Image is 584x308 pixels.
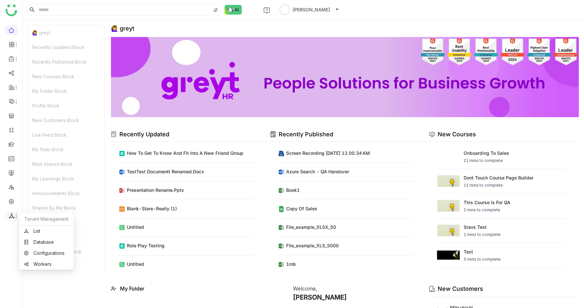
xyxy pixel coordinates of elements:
[286,168,349,175] div: Azure Search - QA Handover
[127,168,204,175] div: TestTest Documentt renamed.docx
[28,186,104,201] div: Announcements Block
[6,5,17,16] img: logo
[464,174,533,181] div: Dont touch course page builder
[120,285,144,292] div: My Folder
[127,150,243,156] div: How to Get to Know and Fit Into a New Friend Group
[127,261,144,267] div: Untitled
[119,130,169,139] div: Recently Updated
[111,25,134,32] div: 🙋‍♀️ greyt
[28,40,104,55] div: Recently Updated Block
[127,187,184,193] div: Presentation rename.pptx
[464,182,533,188] div: 12 mins to complete
[24,262,69,266] a: Workers
[464,150,509,156] div: Onboarding to Sales
[28,55,104,69] div: Recently Published Block
[127,242,164,249] div: role play testing
[286,205,317,212] div: Copy of sales
[464,158,509,164] div: 21 mins to complete
[286,187,300,193] div: Book1
[263,7,270,14] img: help.svg
[28,142,104,157] div: My Stats Block
[464,199,510,206] div: This course is for QA
[286,242,339,249] div: file_example_XLS_5000
[28,113,104,128] div: New Customers Block
[24,240,69,244] a: Database
[464,232,501,238] div: 1 mins to complete
[293,285,317,292] div: Welcome,
[24,229,69,233] a: List
[213,7,218,13] img: search-type.svg
[293,292,347,302] div: [PERSON_NAME]
[278,5,340,15] button: [PERSON_NAME]
[28,25,104,40] div: 🙋‍♀️ greyt
[438,284,483,293] div: New Customers
[19,213,74,226] div: Tenant Management
[28,69,104,84] div: New Courses Block
[24,251,69,255] a: Configurations
[464,248,501,255] div: test
[28,157,104,171] div: Most Shared Block
[286,224,336,230] div: file_example_XLSX_50
[127,205,177,212] div: blank-stare-really (1)
[28,84,104,98] div: My Folder Block
[464,256,501,262] div: 5 mins to complete
[438,130,476,139] div: New Courses
[270,285,288,302] img: 684a95ac82a3912df7c0cd3b
[28,201,104,215] div: Shared By Me Block
[464,224,501,230] div: sravs test
[127,224,144,230] div: Untitled
[293,6,330,13] span: [PERSON_NAME]
[286,150,370,156] div: Screen Recording [DATE] 12.00.34 AM
[28,98,104,113] div: Profile Block
[464,207,510,213] div: 2 mins to complete
[280,5,290,15] img: avatar
[279,130,333,139] div: Recently Published
[28,128,104,142] div: Live Feed Block
[28,171,104,186] div: My Learnings Block
[111,37,579,117] img: 68ca8a786afc163911e2cfd3
[28,274,104,288] div: Document Block
[225,5,242,15] img: ask-buddy-normal.svg
[286,261,296,267] div: 1mb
